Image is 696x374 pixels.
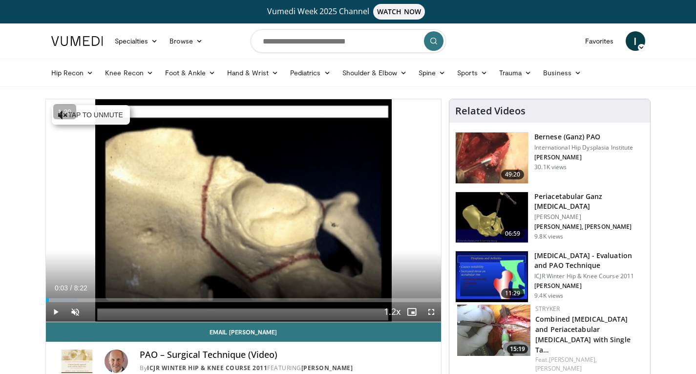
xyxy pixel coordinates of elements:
span: / [70,284,72,292]
a: Business [537,63,587,83]
span: WATCH NOW [373,4,425,20]
p: [PERSON_NAME] [534,213,644,221]
p: International Hip Dysplasia Institute [534,144,633,152]
a: Pediatrics [284,63,337,83]
a: Hip Recon [45,63,100,83]
span: 15:19 [507,345,528,353]
a: Specialties [109,31,164,51]
h3: Bernese (Ganz) PAO [534,132,633,142]
a: Foot & Ankle [159,63,221,83]
img: Avatar [105,350,128,373]
a: [PERSON_NAME] [535,364,582,373]
p: [PERSON_NAME] [534,154,633,161]
a: Shoulder & Elbow [337,63,413,83]
img: Clohisy_PAO_1.png.150x105_q85_crop-smart_upscale.jpg [456,132,528,183]
img: 57874994-f324-4126-a1d1-641caa1ad672.150x105_q85_crop-smart_upscale.jpg [457,305,530,356]
p: [PERSON_NAME] [534,282,644,290]
a: Sports [451,63,493,83]
div: Feat. [535,355,642,373]
button: Tap to unmute [52,105,130,125]
p: 9.4K views [534,292,563,300]
button: Unmute [65,302,85,322]
a: Hand & Wrist [221,63,284,83]
div: By FEATURING [140,364,433,373]
h3: [MEDICAL_DATA] - Evaluation and PAO Technique [534,251,644,270]
img: db605aaa-8f3e-4b74-9e59-83a35179dada.150x105_q85_crop-smart_upscale.jpg [456,192,528,243]
button: Fullscreen [422,302,441,322]
a: Trauma [493,63,538,83]
span: 0:03 [55,284,68,292]
video-js: Video Player [46,99,442,322]
span: 8:22 [74,284,87,292]
a: Spine [413,63,451,83]
a: Knee Recon [99,63,159,83]
p: 30.1K views [534,163,567,171]
p: ICJR Winter Hip & Knee Course 2011 [534,272,644,280]
a: Stryker [535,305,560,313]
button: Enable picture-in-picture mode [402,302,422,322]
span: 06:59 [501,229,525,239]
div: Progress Bar [46,298,442,302]
a: Combined [MEDICAL_DATA] and Periacetabular [MEDICAL_DATA] with Single Ta… [535,314,631,354]
a: Browse [164,31,209,51]
button: Play [46,302,65,322]
a: 11:29 [MEDICAL_DATA] - Evaluation and PAO Technique ICJR Winter Hip & Knee Course 2011 [PERSON_NA... [455,251,644,303]
a: I [626,31,645,51]
a: [PERSON_NAME], [549,355,597,364]
p: 9.8K views [534,233,563,241]
input: Search topics, interventions [251,29,446,53]
a: 49:20 Bernese (Ganz) PAO International Hip Dysplasia Institute [PERSON_NAME] 30.1K views [455,132,644,184]
span: 11:29 [501,288,525,298]
img: VuMedi Logo [51,36,103,46]
a: Vumedi Week 2025 ChannelWATCH NOW [53,4,644,20]
a: 06:59 Periacetabular Ganz [MEDICAL_DATA] [PERSON_NAME] [PERSON_NAME], [PERSON_NAME] 9.8K views [455,192,644,243]
span: 49:20 [501,170,525,179]
p: [PERSON_NAME], [PERSON_NAME] [534,223,644,231]
button: Playback Rate [382,302,402,322]
h4: PAO – Surgical Technique (Video) [140,350,433,360]
a: Favorites [579,31,620,51]
img: ICJR Winter Hip & Knee Course 2011 [54,350,101,373]
img: 297930_0000_1.png.150x105_q85_crop-smart_upscale.jpg [456,251,528,302]
a: ICJR Winter Hip & Knee Course 2011 [147,364,267,372]
a: Email [PERSON_NAME] [46,322,442,342]
a: 15:19 [457,305,530,356]
h3: Periacetabular Ganz [MEDICAL_DATA] [534,192,644,211]
a: [PERSON_NAME] [301,364,353,372]
h4: Related Videos [455,105,526,117]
